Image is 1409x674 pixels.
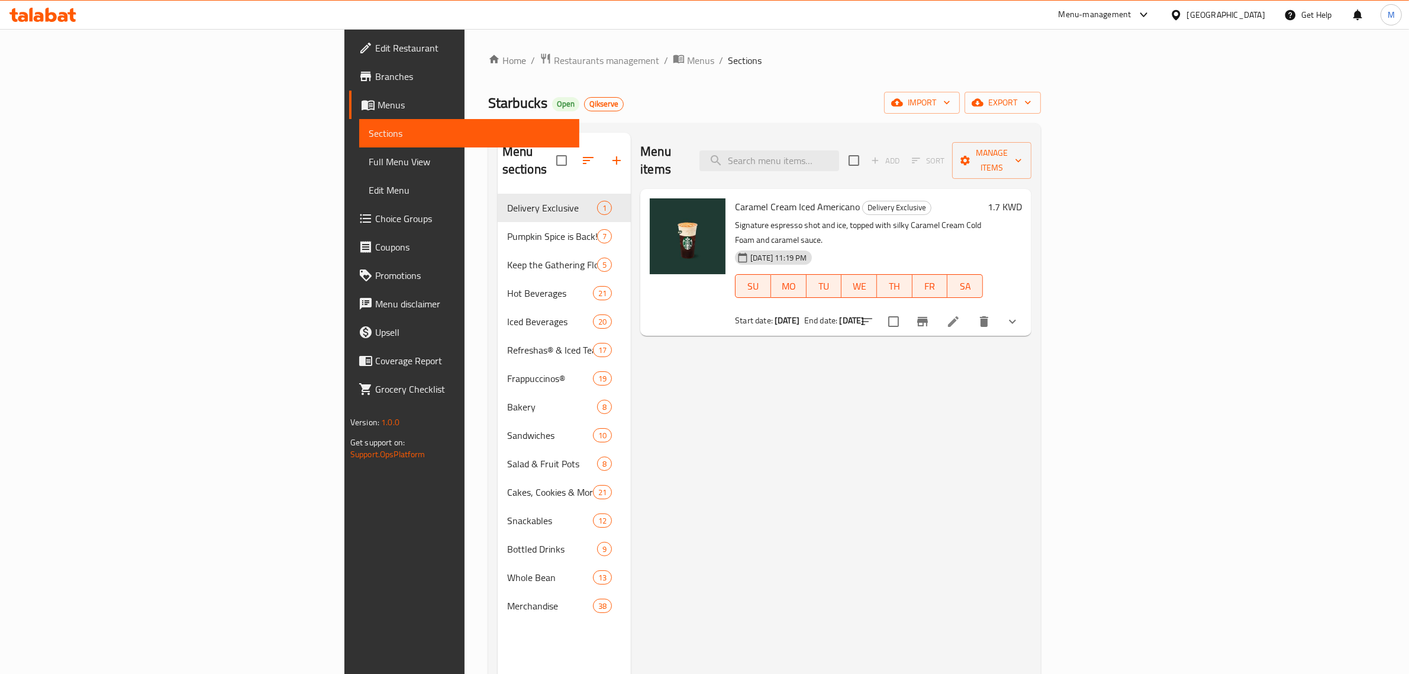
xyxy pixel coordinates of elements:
span: Delivery Exclusive [863,201,931,214]
div: Cakes, Cookies & More21 [498,478,631,506]
span: Sort sections [574,146,602,175]
span: MO [776,278,802,295]
div: Whole Bean13 [498,563,631,592]
span: 1 [598,203,611,214]
span: Cakes, Cookies & More [507,485,593,499]
nav: Menu sections [498,189,631,625]
span: 8 [598,402,611,413]
span: Sections [728,53,762,68]
button: import [884,92,960,114]
span: Edit Menu [369,183,570,197]
nav: breadcrumb [488,53,1041,68]
span: import [894,95,950,110]
a: Coupons [349,233,580,261]
input: search [699,150,839,171]
span: 10 [594,430,611,441]
div: Iced Beverages [507,314,593,329]
span: Restaurants management [554,53,659,68]
span: Full Menu View [369,155,570,169]
div: items [593,570,612,585]
span: Bakery [507,400,597,414]
svg: Show Choices [1005,314,1020,329]
span: 21 [594,288,611,299]
button: export [965,92,1041,114]
div: items [597,457,612,471]
div: items [593,343,612,357]
div: Frappuccinos® [507,371,593,386]
span: 12 [594,515,611,527]
p: Signature espresso shot and ice, topped with silky Caramel Cream Cold Foam and caramel sauce. [735,218,983,248]
span: 8 [598,458,611,470]
button: TH [877,274,913,298]
button: MO [771,274,807,298]
span: End date: [804,313,837,328]
span: 19 [594,373,611,384]
span: Manage items [962,146,1022,175]
span: Hot Beverages [507,286,593,300]
div: Menu-management [1059,8,1131,22]
div: Bottled Drinks [507,542,597,556]
span: Merchandise [507,599,593,613]
div: items [593,314,612,329]
div: items [597,542,612,556]
div: Refreshas® & Iced Teas [507,343,593,357]
div: Bottled Drinks9 [498,535,631,563]
span: 38 [594,601,611,612]
span: TU [811,278,837,295]
button: SA [947,274,983,298]
span: Menus [378,98,570,112]
div: items [597,400,612,414]
h2: Menu items [640,143,685,178]
div: Delivery Exclusive1 [498,194,631,222]
span: Menus [687,53,714,68]
div: Delivery Exclusive [862,201,931,215]
div: items [593,485,612,499]
a: Menus [673,53,714,68]
a: Edit menu item [946,314,960,329]
img: Caramel Cream Iced Americano [650,198,726,274]
a: Coverage Report [349,346,580,375]
span: WE [846,278,872,295]
span: FR [917,278,943,295]
div: Hot Beverages21 [498,279,631,307]
div: items [593,286,612,300]
div: [GEOGRAPHIC_DATA] [1187,8,1265,21]
div: Pumpkin Spice is Back! [507,229,597,243]
div: Pumpkin Spice is Back!7 [498,222,631,251]
span: 9 [598,544,611,555]
span: Get support on: [350,435,405,450]
button: delete [970,307,998,336]
div: items [593,428,612,442]
a: Grocery Checklist [349,375,580,403]
span: Whole Bean [507,570,593,585]
span: Version: [350,415,379,430]
span: Keep the Gathering Flowing [507,258,597,272]
a: Menus [349,91,580,119]
span: TH [882,278,908,295]
b: [DATE] [775,313,799,328]
span: 21 [594,487,611,498]
span: Coverage Report [375,354,570,368]
div: items [597,258,612,272]
button: SU [735,274,771,298]
span: Select section [841,148,866,173]
a: Promotions [349,261,580,290]
span: Salad & Fruit Pots [507,457,597,471]
a: Edit Restaurant [349,34,580,62]
span: M [1388,8,1395,21]
span: Start date: [735,313,773,328]
div: items [593,599,612,613]
span: Upsell [375,325,570,339]
a: Sections [359,119,580,147]
span: [DATE] 11:19 PM [746,252,811,264]
a: Support.OpsPlatform [350,447,425,462]
span: Add item [866,152,904,170]
button: FR [913,274,948,298]
a: Menu disclaimer [349,290,580,318]
button: show more [998,307,1027,336]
